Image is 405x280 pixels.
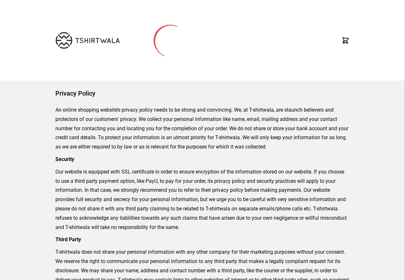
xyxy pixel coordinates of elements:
[55,106,350,152] p: An online shopping website’s privacy policy needs to be strong and convincing. We, at T-shirtwala...
[55,156,74,162] strong: Security
[55,167,350,232] p: Our website is equipped with SSL certificate in order to ensure encryption of the information sto...
[55,89,350,98] h1: Privacy Policy
[55,236,81,242] strong: Third Party
[56,32,120,49] img: TW-LOGO-400-104.png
